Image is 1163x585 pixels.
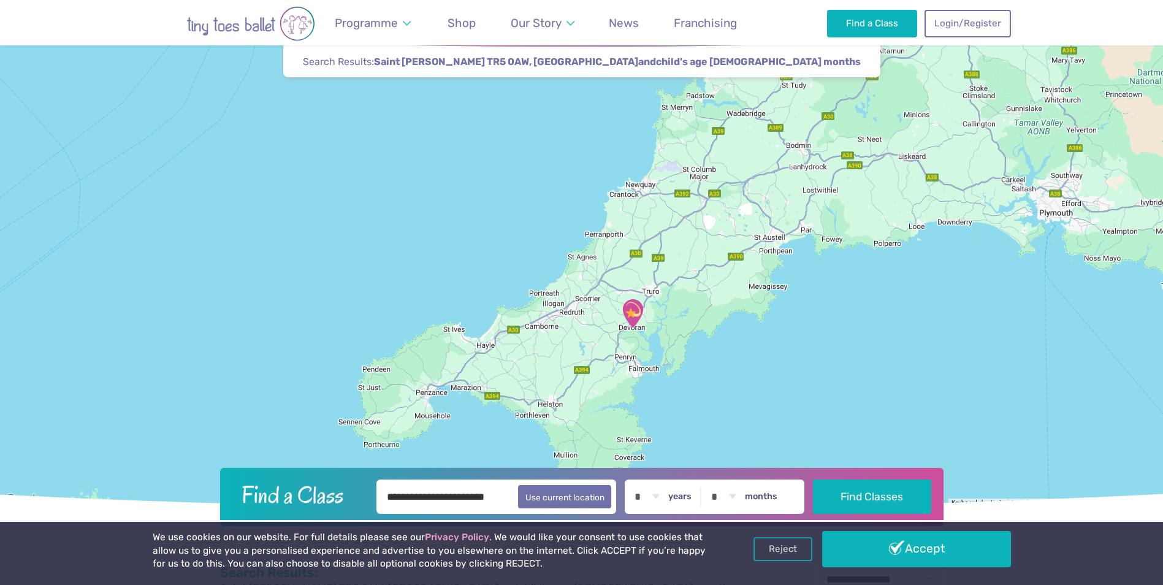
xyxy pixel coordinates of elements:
[656,55,861,69] span: child's age [DEMOGRAPHIC_DATA] months
[674,16,737,30] span: Franchising
[448,16,476,30] span: Shop
[505,9,580,37] a: Our Story
[822,531,1011,567] a: Accept
[925,10,1010,37] a: Login/Register
[603,9,645,37] a: News
[753,537,812,560] a: Reject
[232,480,368,510] h2: Find a Class
[442,9,482,37] a: Shop
[609,16,639,30] span: News
[374,56,861,67] strong: and
[329,9,417,37] a: Programme
[3,491,44,507] img: Google
[668,9,743,37] a: Franchising
[518,485,612,508] button: Use current location
[511,16,562,30] span: Our Story
[827,10,917,37] a: Find a Class
[668,491,692,502] label: years
[3,491,44,507] a: Open this area in Google Maps (opens a new window)
[374,55,638,69] span: Saint [PERSON_NAME] TR5 0AW, [GEOGRAPHIC_DATA]
[153,531,711,571] p: We use cookies on our website. For full details please see our . We would like your consent to us...
[153,6,349,41] img: tiny toes ballet
[813,480,931,514] button: Find Classes
[617,298,648,329] div: Devoran Village Hall
[745,491,777,502] label: months
[335,16,398,30] span: Programme
[425,532,489,543] a: Privacy Policy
